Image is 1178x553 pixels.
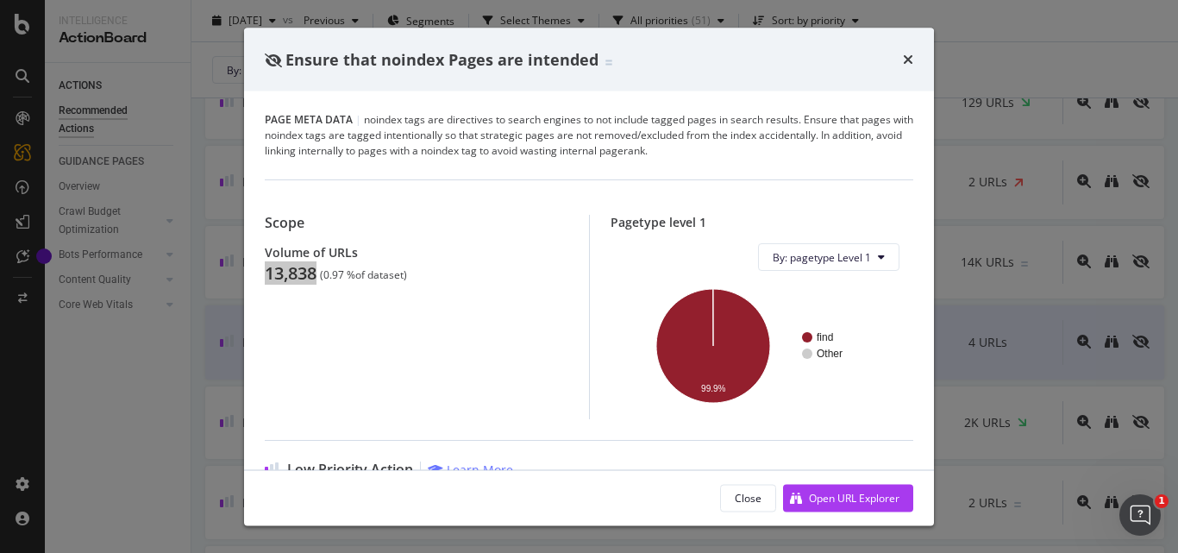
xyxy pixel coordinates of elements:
[903,48,913,71] div: times
[720,484,776,512] button: Close
[783,484,913,512] button: Open URL Explorer
[611,215,914,229] div: Pagetype level 1
[355,112,361,127] span: |
[817,331,833,343] text: find
[809,490,899,505] div: Open URL Explorer
[285,48,598,69] span: Ensure that noindex Pages are intended
[287,462,413,478] span: Low Priority Action
[773,249,871,264] span: By: pagetype Level 1
[624,285,893,405] svg: A chart.
[265,215,568,231] div: Scope
[447,462,513,478] div: Learn More
[265,245,568,260] div: Volume of URLs
[265,112,353,127] span: Page Meta Data
[735,490,761,505] div: Close
[265,112,913,159] div: noindex tags are directives to search engines to not include tagged pages in search results. Ensu...
[605,60,612,65] img: Equal
[244,28,934,525] div: modal
[758,243,899,271] button: By: pagetype Level 1
[265,263,316,284] div: 13,838
[1119,494,1161,536] iframe: Intercom live chat
[817,348,843,360] text: Other
[265,53,282,66] div: eye-slash
[701,383,725,393] text: 99.9%
[320,269,407,281] div: ( 0.97 % of dataset )
[1155,494,1169,508] span: 1
[428,462,513,478] a: Learn More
